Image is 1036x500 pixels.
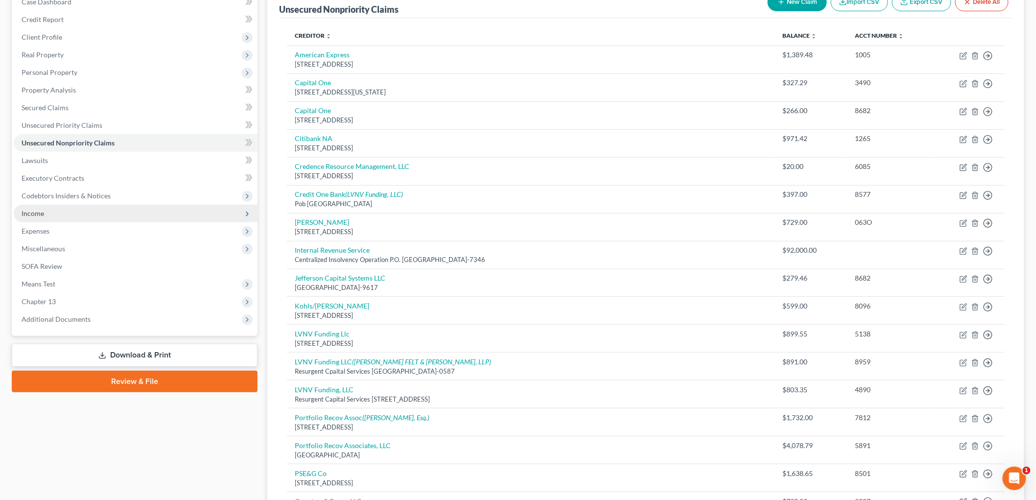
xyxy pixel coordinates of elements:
a: Unsecured Priority Claims [14,117,258,134]
div: [STREET_ADDRESS][US_STATE] [295,88,767,97]
div: $891.00 [783,357,839,367]
i: unfold_more [811,33,817,39]
a: Portfolio Recov Assoc([PERSON_NAME], Esq.) [295,413,429,422]
span: Additional Documents [22,315,91,323]
a: SOFA Review [14,258,258,275]
div: [STREET_ADDRESS] [295,339,767,348]
div: 1265 [855,134,926,143]
span: Means Test [22,280,55,288]
a: LVNV Funding Llc [295,330,350,338]
a: Executory Contracts [14,169,258,187]
div: [STREET_ADDRESS] [295,171,767,181]
div: [GEOGRAPHIC_DATA] [295,451,767,460]
span: Personal Property [22,68,77,76]
div: 8577 [855,190,926,199]
span: Miscellaneous [22,244,65,253]
a: [PERSON_NAME] [295,218,349,226]
i: ([PERSON_NAME] FELT & [PERSON_NAME], LLP) [352,357,491,366]
span: Chapter 13 [22,297,56,306]
div: $803.35 [783,385,839,395]
div: $1,732.00 [783,413,839,423]
i: (LVNV Funding, LLC) [345,190,403,198]
a: Secured Claims [14,99,258,117]
span: Unsecured Priority Claims [22,121,102,129]
a: Credit One Bank(LVNV Funding, LLC) [295,190,403,198]
a: Unsecured Nonpriority Claims [14,134,258,152]
div: [STREET_ADDRESS] [295,60,767,69]
a: Download & Print [12,344,258,367]
a: Capital One [295,106,331,115]
a: Acct Number unfold_more [855,32,904,39]
div: $971.42 [783,134,839,143]
div: Unsecured Nonpriority Claims [279,3,399,15]
div: 5138 [855,329,926,339]
a: Property Analysis [14,81,258,99]
span: Income [22,209,44,217]
div: 4890 [855,385,926,395]
a: Review & File [12,371,258,392]
div: 8959 [855,357,926,367]
div: 1005 [855,50,926,60]
a: LVNV Funding LLC([PERSON_NAME] FELT & [PERSON_NAME], LLP) [295,357,491,366]
div: $4,078.79 [783,441,839,451]
div: 3490 [855,78,926,88]
i: ([PERSON_NAME], Esq.) [362,413,429,422]
div: Pob [GEOGRAPHIC_DATA] [295,199,767,209]
span: Expenses [22,227,49,235]
div: [STREET_ADDRESS] [295,478,767,488]
span: Property Analysis [22,86,76,94]
a: Credit Report [14,11,258,28]
a: PSE&G Co [295,469,327,477]
div: [GEOGRAPHIC_DATA]-9617 [295,283,767,292]
div: $1,638.65 [783,469,839,478]
a: Citibank NA [295,134,332,143]
div: Resurgent Cpaital Services [GEOGRAPHIC_DATA]-0587 [295,367,767,376]
div: 8501 [855,469,926,478]
div: 7812 [855,413,926,423]
a: Kohls/[PERSON_NAME] [295,302,369,310]
div: 5891 [855,441,926,451]
div: $599.00 [783,301,839,311]
div: $92,000.00 [783,245,839,255]
div: 6085 [855,162,926,171]
div: $1,389.48 [783,50,839,60]
div: $327.29 [783,78,839,88]
div: 063O [855,217,926,227]
a: Balance unfold_more [783,32,817,39]
a: Lawsuits [14,152,258,169]
a: Jefferson Capital Systems LLC [295,274,385,282]
span: Lawsuits [22,156,48,165]
div: $266.00 [783,106,839,116]
div: $899.55 [783,329,839,339]
div: [STREET_ADDRESS] [295,423,767,432]
div: $20.00 [783,162,839,171]
a: Portfolio Recov Associates, LLC [295,441,391,450]
a: Capital One [295,78,331,87]
span: Secured Claims [22,103,69,112]
div: [STREET_ADDRESS] [295,143,767,153]
div: Resurgent Capital Services [STREET_ADDRESS] [295,395,767,404]
div: 8096 [855,301,926,311]
span: Codebtors Insiders & Notices [22,191,111,200]
a: Internal Revenue Service [295,246,370,254]
div: $397.00 [783,190,839,199]
div: [STREET_ADDRESS] [295,116,767,125]
a: Credence Resource Management, LLC [295,162,409,170]
i: unfold_more [898,33,904,39]
i: unfold_more [326,33,331,39]
span: Unsecured Nonpriority Claims [22,139,115,147]
div: Centralized Insolvency Operation P.O. [GEOGRAPHIC_DATA]-7346 [295,255,767,264]
div: [STREET_ADDRESS] [295,311,767,320]
div: $729.00 [783,217,839,227]
span: Real Property [22,50,64,59]
span: Client Profile [22,33,62,41]
a: American Express [295,50,350,59]
div: [STREET_ADDRESS] [295,227,767,237]
div: 8682 [855,273,926,283]
iframe: Intercom live chat [1003,467,1026,490]
span: 1 [1023,467,1031,475]
span: SOFA Review [22,262,62,270]
div: $279.46 [783,273,839,283]
a: Creditor unfold_more [295,32,331,39]
span: Executory Contracts [22,174,84,182]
